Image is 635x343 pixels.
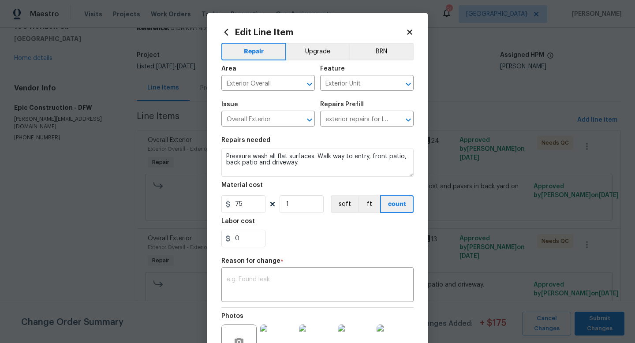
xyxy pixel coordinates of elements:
button: Open [303,78,316,90]
h5: Photos [221,313,243,319]
h5: Feature [320,66,345,72]
h5: Reason for change [221,258,280,264]
button: Upgrade [286,43,349,60]
textarea: Pressure wash all flat surfaces. Walk way to entry, front patio, back patio and driveway. [221,149,414,177]
h5: Material cost [221,182,263,188]
button: sqft [331,195,358,213]
button: Open [402,114,415,126]
button: Open [303,114,316,126]
button: ft [358,195,380,213]
button: count [380,195,414,213]
button: Repair [221,43,286,60]
button: BRN [349,43,414,60]
h5: Repairs Prefill [320,101,364,108]
h5: Labor cost [221,218,255,224]
h2: Edit Line Item [221,27,406,37]
h5: Issue [221,101,238,108]
h5: Repairs needed [221,137,270,143]
button: Open [402,78,415,90]
h5: Area [221,66,236,72]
